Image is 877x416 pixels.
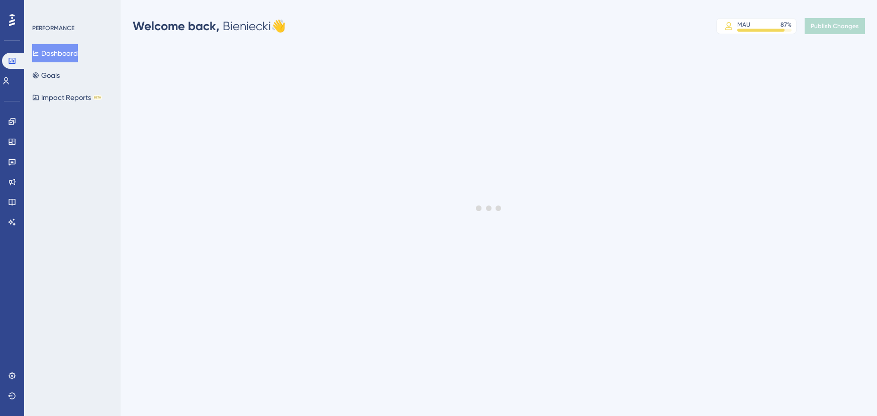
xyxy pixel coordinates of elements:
[32,88,102,107] button: Impact ReportsBETA
[805,18,865,34] button: Publish Changes
[811,22,859,30] span: Publish Changes
[32,44,78,62] button: Dashboard
[133,19,220,33] span: Welcome back,
[32,66,60,84] button: Goals
[737,21,750,29] div: MAU
[93,95,102,100] div: BETA
[133,18,286,34] div: Bieniecki 👋
[32,24,74,32] div: PERFORMANCE
[781,21,792,29] div: 87 %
